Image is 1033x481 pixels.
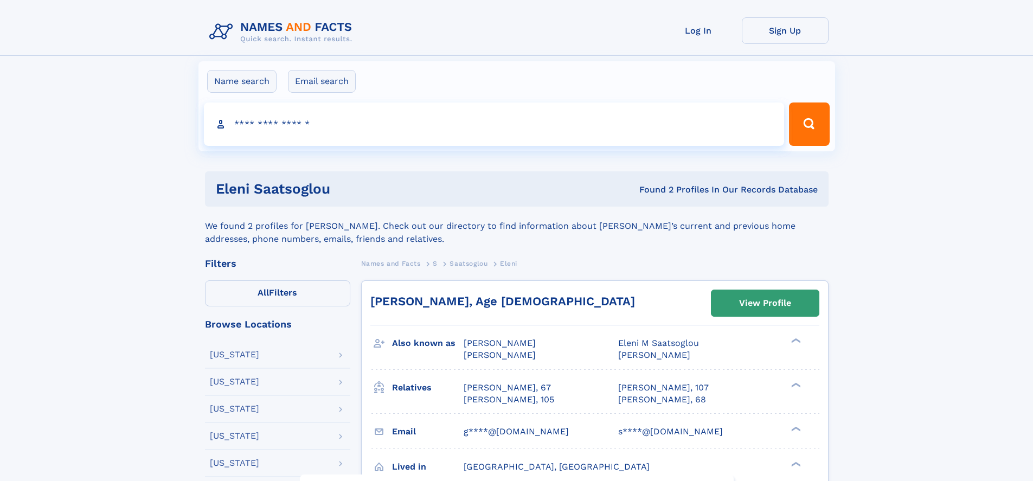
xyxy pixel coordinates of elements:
[205,207,829,246] div: We found 2 profiles for [PERSON_NAME]. Check out our directory to find information about [PERSON_...
[450,256,487,270] a: Saatsoglou
[204,102,785,146] input: search input
[392,458,464,476] h3: Lived in
[789,102,829,146] button: Search Button
[711,290,819,316] a: View Profile
[742,17,829,44] a: Sign Up
[210,459,259,467] div: [US_STATE]
[392,422,464,441] h3: Email
[485,184,818,196] div: Found 2 Profiles In Our Records Database
[618,350,690,360] span: [PERSON_NAME]
[392,334,464,352] h3: Also known as
[788,381,801,388] div: ❯
[210,432,259,440] div: [US_STATE]
[739,291,791,316] div: View Profile
[618,338,699,348] span: Eleni M Saatsoglou
[464,394,554,406] a: [PERSON_NAME], 105
[433,260,438,267] span: S
[370,294,635,308] a: [PERSON_NAME], Age [DEMOGRAPHIC_DATA]
[205,259,350,268] div: Filters
[618,382,709,394] a: [PERSON_NAME], 107
[210,350,259,359] div: [US_STATE]
[500,260,517,267] span: Eleni
[207,70,277,93] label: Name search
[433,256,438,270] a: S
[205,319,350,329] div: Browse Locations
[361,256,421,270] a: Names and Facts
[450,260,487,267] span: Saatsoglou
[788,425,801,432] div: ❯
[464,382,551,394] a: [PERSON_NAME], 67
[464,461,650,472] span: [GEOGRAPHIC_DATA], [GEOGRAPHIC_DATA]
[210,377,259,386] div: [US_STATE]
[618,394,706,406] a: [PERSON_NAME], 68
[288,70,356,93] label: Email search
[205,280,350,306] label: Filters
[788,337,801,344] div: ❯
[464,338,536,348] span: [PERSON_NAME]
[210,405,259,413] div: [US_STATE]
[392,379,464,397] h3: Relatives
[464,350,536,360] span: [PERSON_NAME]
[216,182,485,196] h1: Eleni Saatsoglou
[788,460,801,467] div: ❯
[655,17,742,44] a: Log In
[205,17,361,47] img: Logo Names and Facts
[258,287,269,298] span: All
